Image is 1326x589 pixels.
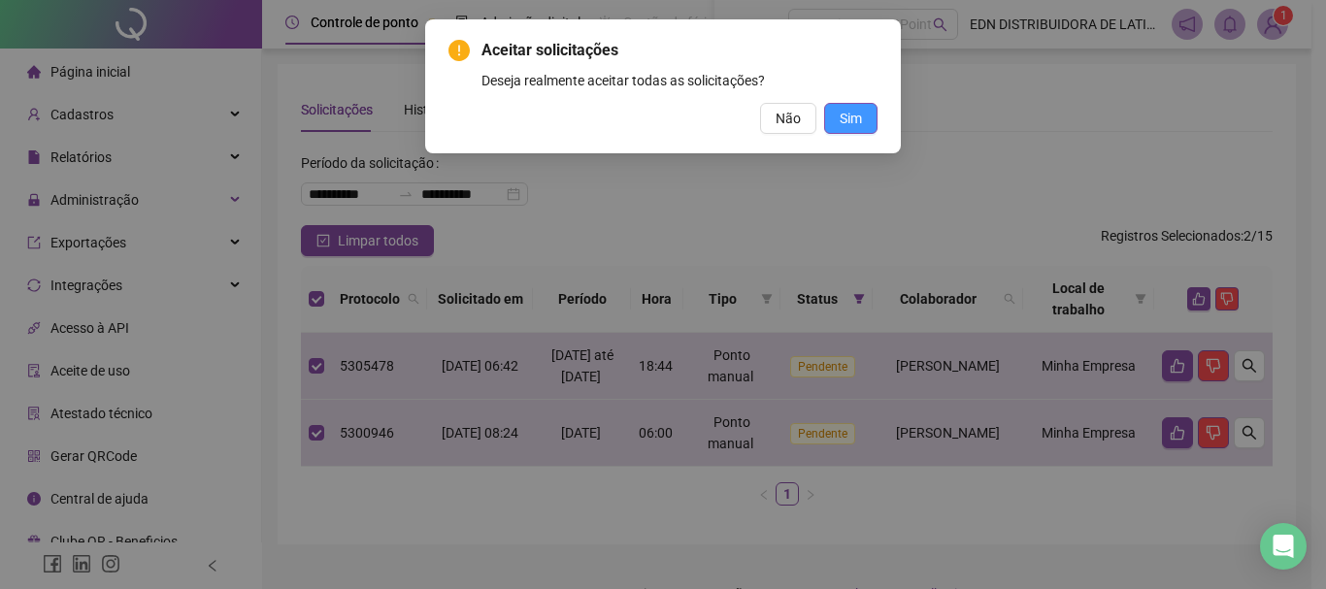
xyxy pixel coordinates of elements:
button: Sim [824,103,878,134]
span: Sim [840,108,862,129]
div: Deseja realmente aceitar todas as solicitações? [481,70,878,91]
div: Open Intercom Messenger [1260,523,1307,570]
span: Não [776,108,801,129]
span: Aceitar solicitações [481,39,878,62]
span: exclamation-circle [448,40,470,61]
button: Não [760,103,816,134]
